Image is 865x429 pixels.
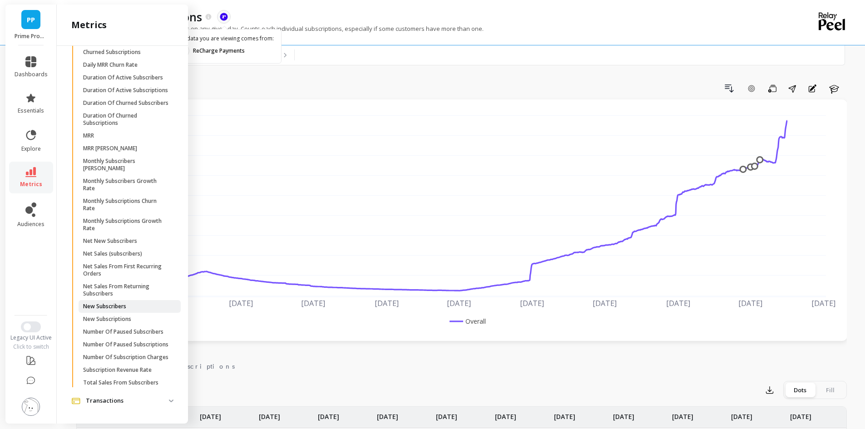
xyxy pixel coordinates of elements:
[83,283,170,297] p: Net Sales From Returning Subscribers
[83,217,170,232] p: Monthly Subscriptions Growth Rate
[83,197,170,212] p: Monthly Subscriptions Churn Rate
[76,355,847,375] nav: Tabs
[21,145,41,153] span: explore
[815,383,845,397] div: Fill
[83,263,170,277] p: Net Sales From First Recurring Orders
[5,343,57,350] div: Click to switch
[672,407,693,421] p: [DATE]
[83,99,168,107] p: Duration Of Churned Subscribers
[83,303,126,310] p: New Subscribers
[163,362,235,371] span: Subscriptions
[83,379,158,386] p: Total Sales From Subscribers
[495,407,516,421] p: [DATE]
[83,178,170,192] p: Monthly Subscribers Growth Rate
[83,354,168,361] p: Number Of Subscription Charges
[613,407,634,421] p: [DATE]
[554,407,575,421] p: [DATE]
[232,52,277,59] p: Segment Analysis
[790,407,811,421] p: [DATE]
[83,328,163,335] p: Number Of Paused Subscribers
[259,407,280,421] p: [DATE]
[76,25,484,33] p: The number of active subscriptions on any given day. Counts each individual subscriptions, especi...
[83,250,142,257] p: Net Sales (subscribers)
[83,237,137,245] p: Net New Subscribers
[86,396,169,405] p: Transactions
[83,366,152,374] p: Subscription Revenue Rate
[83,341,168,348] p: Number Of Paused Subscriptions
[22,398,40,416] img: profile picture
[785,383,815,397] div: Dots
[71,19,107,31] h2: metrics
[731,407,752,421] p: [DATE]
[27,15,35,25] span: PP
[318,407,339,421] p: [DATE]
[220,13,228,21] img: api.recharge.svg
[83,112,170,127] p: Duration Of Churned Subscriptions
[17,221,44,228] span: audiences
[15,33,48,40] p: Prime Prometics™
[83,316,131,323] p: New Subscriptions
[83,49,141,56] p: Churned Subscriptions
[377,407,398,421] p: [DATE]
[83,74,163,81] p: Duration Of Active Subscribers
[83,132,94,139] p: MRR
[20,181,42,188] span: metrics
[169,399,173,402] img: down caret icon
[436,407,457,421] p: [DATE]
[83,158,170,172] p: Monthly Subscribers [PERSON_NAME]
[15,71,48,78] span: dashboards
[83,61,138,69] p: Daily MRR Churn Rate
[21,321,41,332] button: Switch to New UI
[71,398,80,404] img: navigation item icon
[83,87,168,94] p: Duration Of Active Subscriptions
[5,334,57,341] div: Legacy UI Active
[18,107,44,114] span: essentials
[200,407,221,421] p: [DATE]
[83,145,137,152] p: MRR [PERSON_NAME]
